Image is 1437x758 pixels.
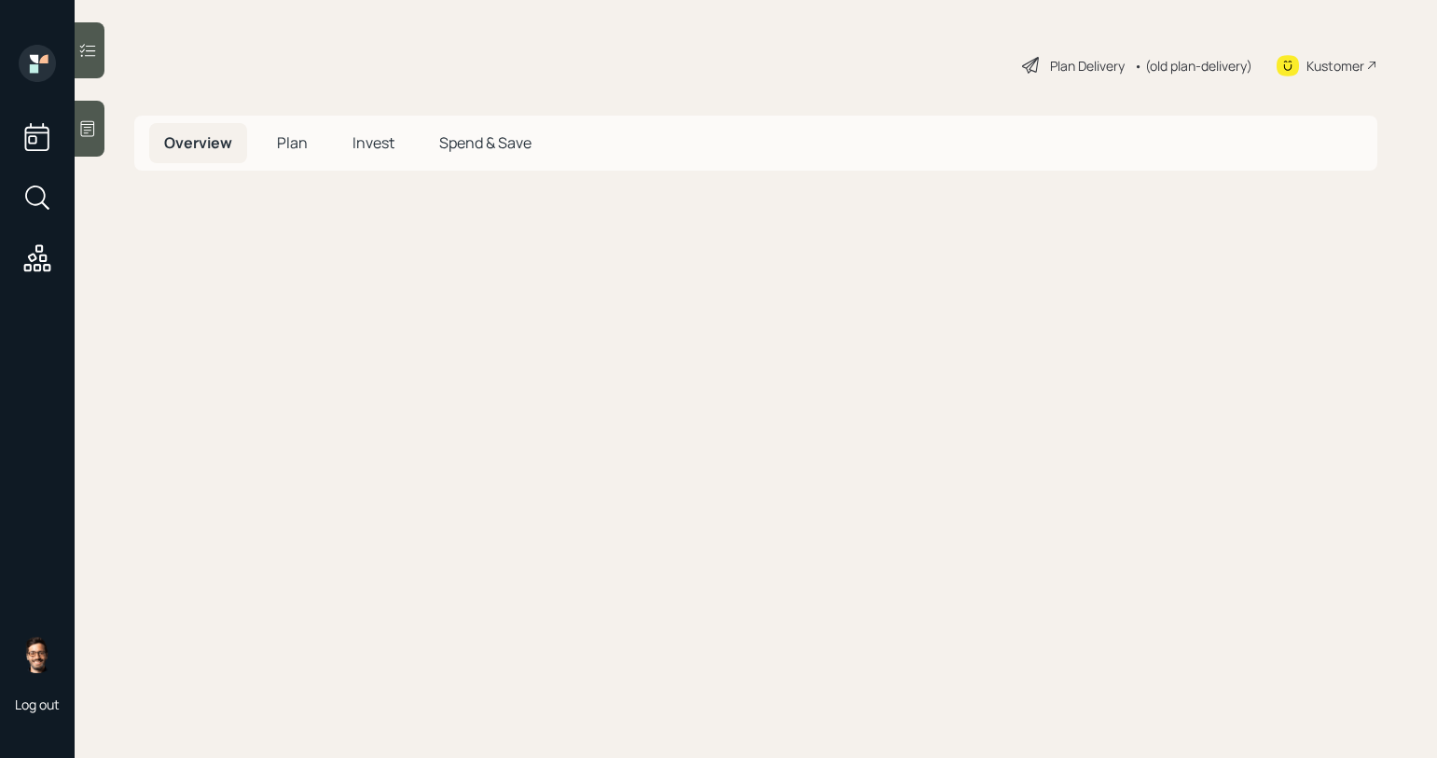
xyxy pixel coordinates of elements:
[352,132,394,153] span: Invest
[1306,56,1364,76] div: Kustomer
[439,132,532,153] span: Spend & Save
[19,636,56,673] img: sami-boghos-headshot.png
[15,696,60,713] div: Log out
[1050,56,1125,76] div: Plan Delivery
[164,132,232,153] span: Overview
[1134,56,1252,76] div: • (old plan-delivery)
[277,132,308,153] span: Plan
